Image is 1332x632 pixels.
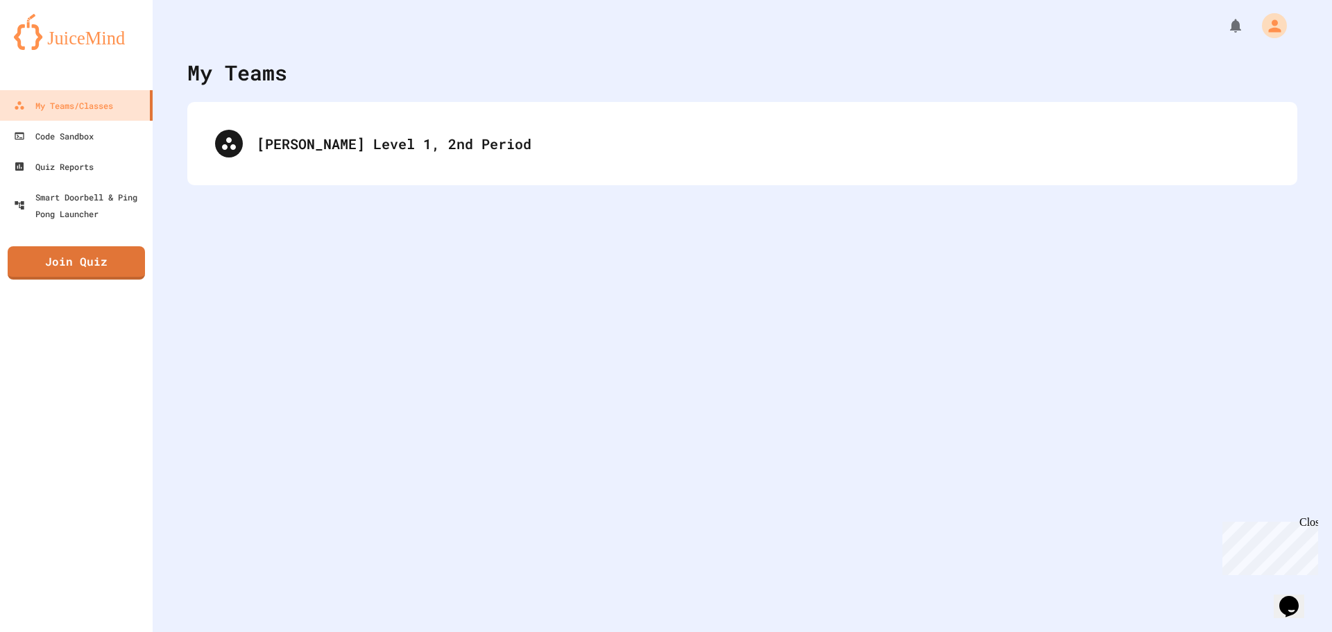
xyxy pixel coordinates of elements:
[257,133,1270,154] div: [PERSON_NAME] Level 1, 2nd Period
[1247,10,1290,42] div: My Account
[14,97,113,114] div: My Teams/Classes
[1202,14,1247,37] div: My Notifications
[14,14,139,50] img: logo-orange.svg
[14,158,94,175] div: Quiz Reports
[6,6,96,88] div: Chat with us now!Close
[14,128,94,144] div: Code Sandbox
[1274,577,1318,618] iframe: chat widget
[1217,516,1318,575] iframe: chat widget
[201,116,1283,171] div: [PERSON_NAME] Level 1, 2nd Period
[187,57,287,88] div: My Teams
[14,189,147,222] div: Smart Doorbell & Ping Pong Launcher
[8,246,145,280] a: Join Quiz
